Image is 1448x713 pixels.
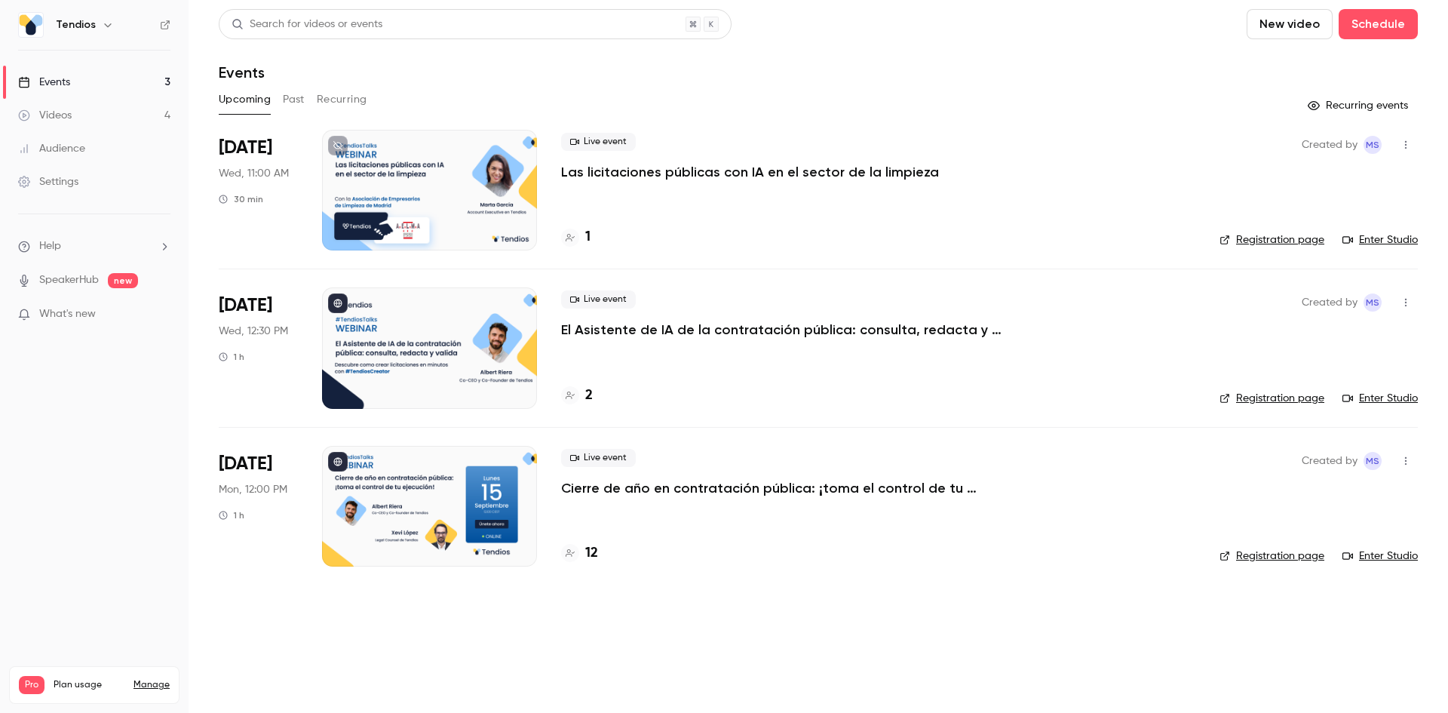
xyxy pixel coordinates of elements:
[1219,549,1324,564] a: Registration page
[219,287,298,408] div: Sep 10 Wed, 12:30 PM (Europe/Madrid)
[19,13,43,37] img: Tendios
[219,452,272,476] span: [DATE]
[152,308,170,321] iframe: Noticeable Trigger
[561,227,591,247] a: 1
[219,446,298,567] div: Sep 15 Mon, 12:00 PM (Europe/Madrid)
[1364,293,1382,312] span: Maria Serra
[1302,136,1357,154] span: Created by
[561,133,636,151] span: Live event
[561,386,593,406] a: 2
[219,351,244,363] div: 1 h
[317,88,367,112] button: Recurring
[133,679,170,691] a: Manage
[1302,293,1357,312] span: Created by
[585,386,593,406] h4: 2
[561,163,939,181] a: Las licitaciones públicas con IA en el sector de la limpieza
[561,290,636,309] span: Live event
[561,321,1014,339] a: El Asistente de IA de la contratación pública: consulta, redacta y valida.
[54,679,124,691] span: Plan usage
[1364,136,1382,154] span: Maria Serra
[1364,452,1382,470] span: Maria Serra
[56,17,96,32] h6: Tendios
[219,166,289,181] span: Wed, 11:00 AM
[283,88,305,112] button: Past
[108,273,138,288] span: new
[1366,293,1379,312] span: MS
[1247,9,1333,39] button: New video
[219,63,265,81] h1: Events
[18,174,78,189] div: Settings
[232,17,382,32] div: Search for videos or events
[1219,232,1324,247] a: Registration page
[1366,136,1379,154] span: MS
[219,509,244,521] div: 1 h
[561,479,1014,497] a: Cierre de año en contratación pública: ¡toma el control de tu ejecución!
[18,238,170,254] li: help-dropdown-opener
[18,75,70,90] div: Events
[561,449,636,467] span: Live event
[219,482,287,497] span: Mon, 12:00 PM
[1342,549,1418,564] a: Enter Studio
[585,543,598,564] h4: 12
[1342,391,1418,406] a: Enter Studio
[219,88,271,112] button: Upcoming
[219,293,272,318] span: [DATE]
[19,676,44,694] span: Pro
[39,238,61,254] span: Help
[18,141,85,156] div: Audience
[39,306,96,322] span: What's new
[561,543,598,564] a: 12
[219,193,263,205] div: 30 min
[39,272,99,288] a: SpeakerHub
[18,108,72,123] div: Videos
[219,130,298,250] div: Sep 10 Wed, 11:00 AM (Europe/Madrid)
[1302,452,1357,470] span: Created by
[1342,232,1418,247] a: Enter Studio
[1366,452,1379,470] span: MS
[219,324,288,339] span: Wed, 12:30 PM
[219,136,272,160] span: [DATE]
[1301,94,1418,118] button: Recurring events
[1339,9,1418,39] button: Schedule
[585,227,591,247] h4: 1
[1219,391,1324,406] a: Registration page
